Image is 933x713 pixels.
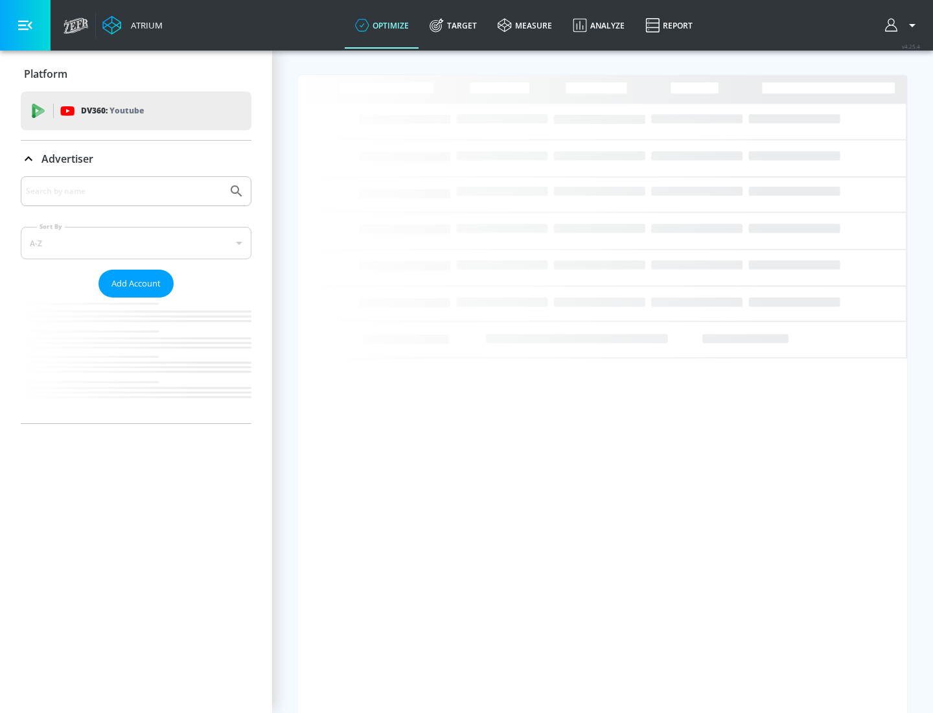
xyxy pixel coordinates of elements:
[562,2,635,49] a: Analyze
[345,2,419,49] a: optimize
[109,104,144,117] p: Youtube
[26,183,222,200] input: Search by name
[21,141,251,177] div: Advertiser
[21,176,251,423] div: Advertiser
[37,222,65,231] label: Sort By
[81,104,144,118] p: DV360:
[111,276,161,291] span: Add Account
[21,91,251,130] div: DV360: Youtube
[24,67,67,81] p: Platform
[21,227,251,259] div: A-Z
[98,270,174,298] button: Add Account
[102,16,163,35] a: Atrium
[419,2,487,49] a: Target
[21,298,251,423] nav: list of Advertiser
[41,152,93,166] p: Advertiser
[126,19,163,31] div: Atrium
[902,43,920,50] span: v 4.25.4
[635,2,703,49] a: Report
[487,2,562,49] a: measure
[21,56,251,92] div: Platform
